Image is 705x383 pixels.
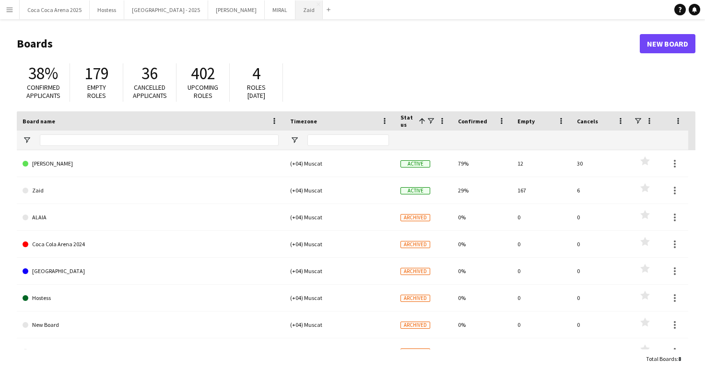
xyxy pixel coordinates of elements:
[307,134,389,146] input: Timezone Filter Input
[452,258,512,284] div: 0%
[512,150,571,177] div: 12
[133,83,167,100] span: Cancelled applicants
[284,204,395,230] div: (+04) Muscat
[23,231,279,258] a: Coca Cola Arena 2024
[284,231,395,257] div: (+04) Muscat
[400,348,430,356] span: Archived
[400,268,430,275] span: Archived
[400,241,430,248] span: Archived
[678,355,681,362] span: 8
[452,177,512,203] div: 29%
[141,63,158,84] span: 36
[20,0,90,19] button: Coca Coca Arena 2025
[577,118,598,125] span: Cancels
[23,204,279,231] a: ALAIA
[23,311,279,338] a: New Board
[191,63,215,84] span: 402
[571,231,631,257] div: 0
[23,285,279,311] a: Hostess
[458,118,487,125] span: Confirmed
[400,114,415,128] span: Status
[452,150,512,177] div: 79%
[23,258,279,285] a: [GEOGRAPHIC_DATA]
[452,338,512,365] div: 0%
[571,177,631,203] div: 6
[124,0,208,19] button: [GEOGRAPHIC_DATA] - 2025
[571,150,631,177] div: 30
[646,349,681,368] div: :
[26,83,60,100] span: Confirmed applicants
[512,231,571,257] div: 0
[23,136,31,144] button: Open Filter Menu
[290,118,317,125] span: Timezone
[284,177,395,203] div: (+04) Muscat
[517,118,535,125] span: Empty
[512,204,571,230] div: 0
[571,285,631,311] div: 0
[400,160,430,168] span: Active
[40,134,279,146] input: Board name Filter Input
[571,338,631,365] div: 0
[452,311,512,338] div: 0%
[28,63,58,84] span: 38%
[17,36,640,51] h1: Boards
[188,83,218,100] span: Upcoming roles
[400,322,430,329] span: Archived
[23,150,279,177] a: [PERSON_NAME]
[87,83,106,100] span: Empty roles
[452,231,512,257] div: 0%
[512,285,571,311] div: 0
[512,338,571,365] div: 0
[571,258,631,284] div: 0
[23,177,279,204] a: Zaid
[452,204,512,230] div: 0%
[512,177,571,203] div: 167
[284,311,395,338] div: (+04) Muscat
[208,0,265,19] button: [PERSON_NAME]
[284,285,395,311] div: (+04) Muscat
[400,214,430,221] span: Archived
[284,150,395,177] div: (+04) Muscat
[512,258,571,284] div: 0
[284,338,395,365] div: (+04) Muscat
[252,63,260,84] span: 4
[290,136,299,144] button: Open Filter Menu
[571,204,631,230] div: 0
[571,311,631,338] div: 0
[400,295,430,302] span: Archived
[400,187,430,194] span: Active
[23,338,279,365] a: Trial board
[452,285,512,311] div: 0%
[247,83,266,100] span: Roles [DATE]
[295,0,323,19] button: Zaid
[23,118,55,125] span: Board name
[84,63,109,84] span: 179
[284,258,395,284] div: (+04) Muscat
[646,355,677,362] span: Total Boards
[90,0,124,19] button: Hostess
[265,0,295,19] button: MIRAL
[512,311,571,338] div: 0
[640,34,695,53] a: New Board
